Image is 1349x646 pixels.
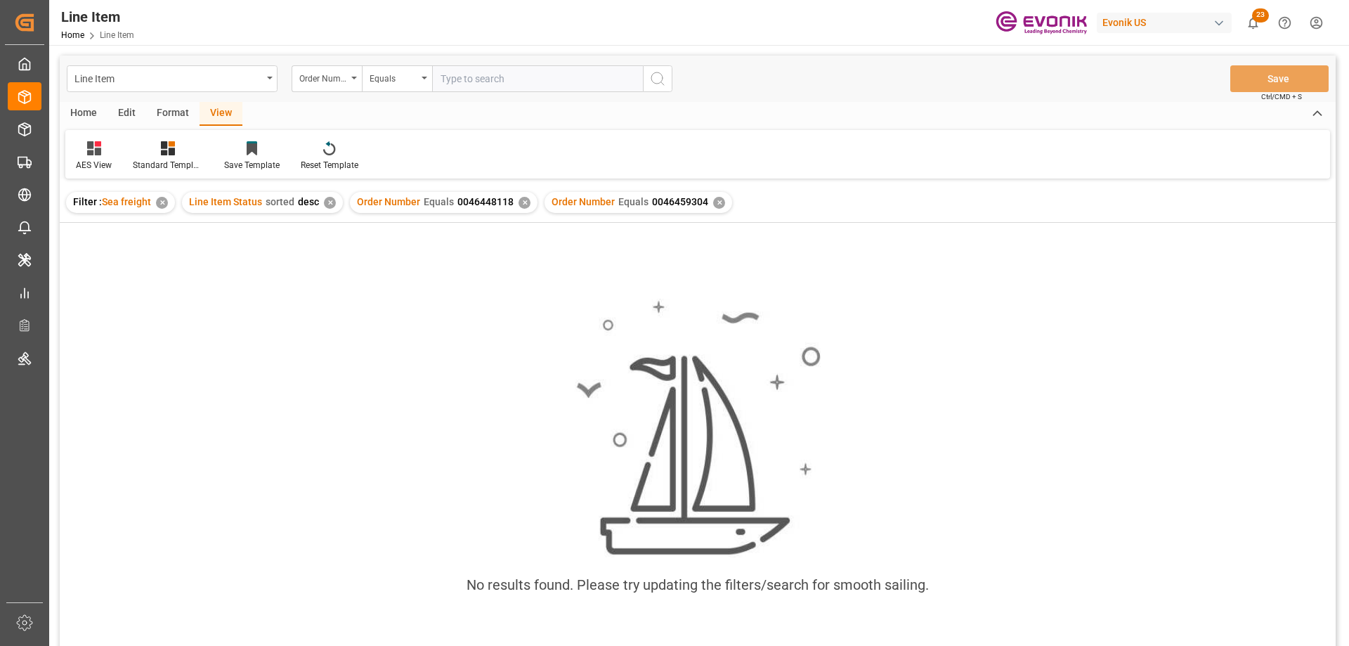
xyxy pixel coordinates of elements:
[61,30,84,40] a: Home
[299,69,347,85] div: Order Number
[1230,65,1329,92] button: Save
[618,196,649,207] span: Equals
[370,69,417,85] div: Equals
[1269,7,1301,39] button: Help Center
[643,65,672,92] button: search button
[73,196,102,207] span: Filter :
[575,299,821,557] img: smooth_sailing.jpeg
[996,11,1087,35] img: Evonik-brand-mark-Deep-Purple-RGB.jpeg_1700498283.jpeg
[102,196,151,207] span: Sea freight
[432,65,643,92] input: Type to search
[189,196,262,207] span: Line Item Status
[1261,91,1302,102] span: Ctrl/CMD + S
[133,159,203,172] div: Standard Templates
[146,102,200,126] div: Format
[467,574,929,595] div: No results found. Please try updating the filters/search for smooth sailing.
[61,6,134,27] div: Line Item
[457,196,514,207] span: 0046448118
[107,102,146,126] div: Edit
[298,196,319,207] span: desc
[74,69,262,86] div: Line Item
[76,159,112,172] div: AES View
[713,197,725,209] div: ✕
[519,197,530,209] div: ✕
[1097,9,1237,36] button: Evonik US
[324,197,336,209] div: ✕
[301,159,358,172] div: Reset Template
[1237,7,1269,39] button: show 23 new notifications
[362,65,432,92] button: open menu
[424,196,454,207] span: Equals
[1252,8,1269,22] span: 23
[1097,13,1232,33] div: Evonik US
[292,65,362,92] button: open menu
[200,102,242,126] div: View
[652,196,708,207] span: 0046459304
[357,196,420,207] span: Order Number
[552,196,615,207] span: Order Number
[224,159,280,172] div: Save Template
[266,196,294,207] span: sorted
[60,102,107,126] div: Home
[156,197,168,209] div: ✕
[67,65,278,92] button: open menu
